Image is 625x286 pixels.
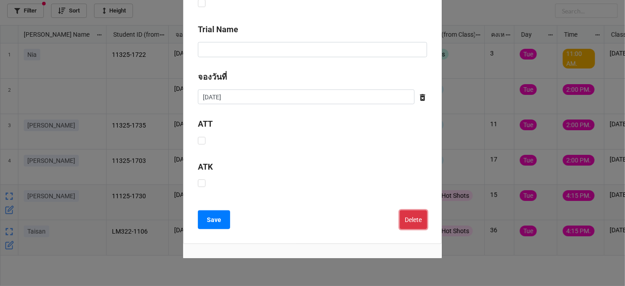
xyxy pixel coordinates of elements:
b: Save [207,215,221,225]
label: ATK [198,161,213,173]
label: Trial Name [198,23,238,36]
label: จองวันที่ [198,71,227,83]
button: Delete [400,210,427,229]
button: Save [198,210,230,229]
label: ATT [198,118,213,130]
input: Date [198,90,415,105]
